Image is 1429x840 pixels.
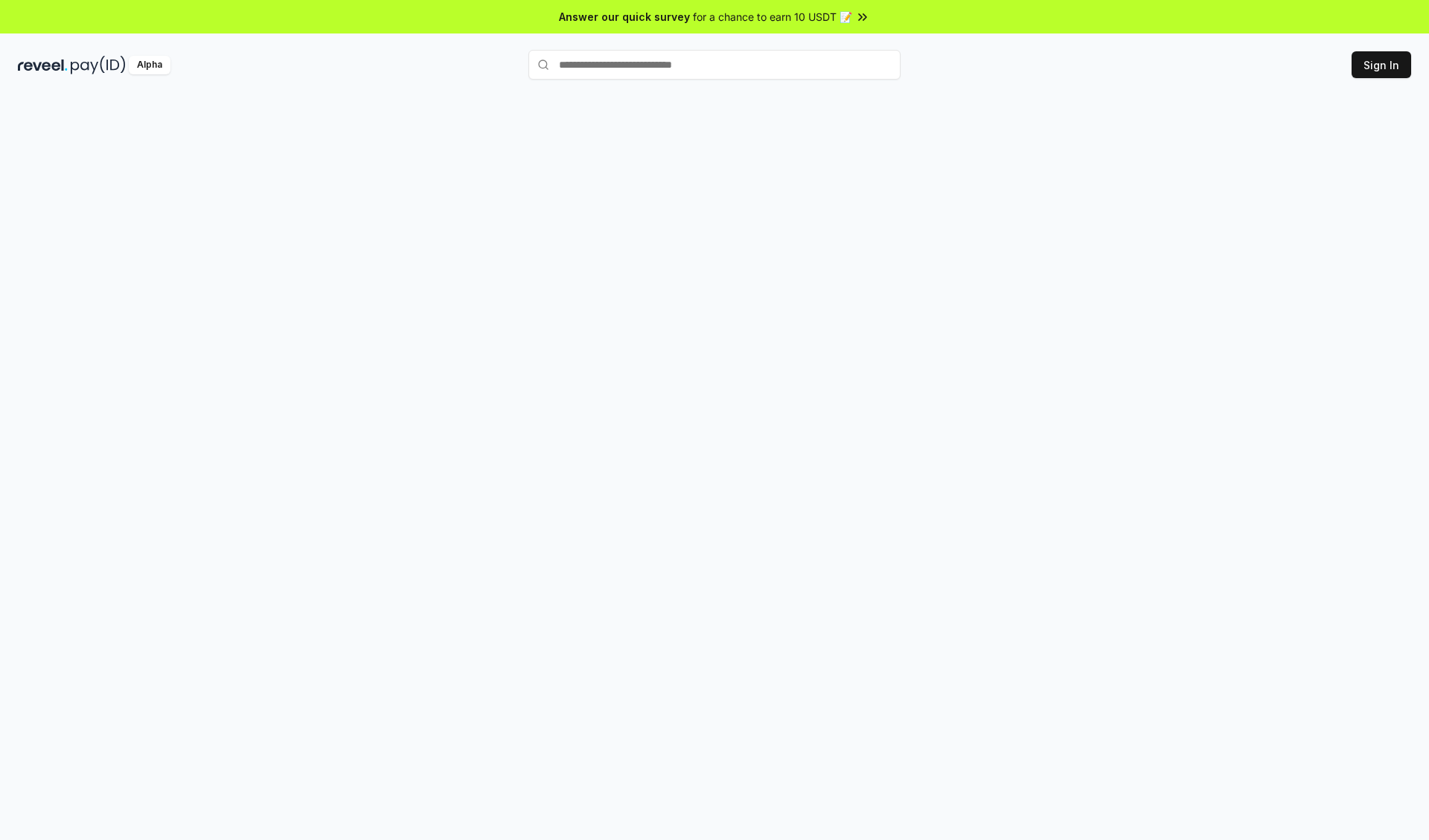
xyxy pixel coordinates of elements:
img: reveel_dark [18,56,68,74]
button: Sign In [1352,51,1411,78]
span: Answer our quick survey [559,9,690,25]
img: pay_id [71,56,126,74]
div: Alpha [129,56,170,74]
span: for a chance to earn 10 USDT 📝 [693,9,852,25]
